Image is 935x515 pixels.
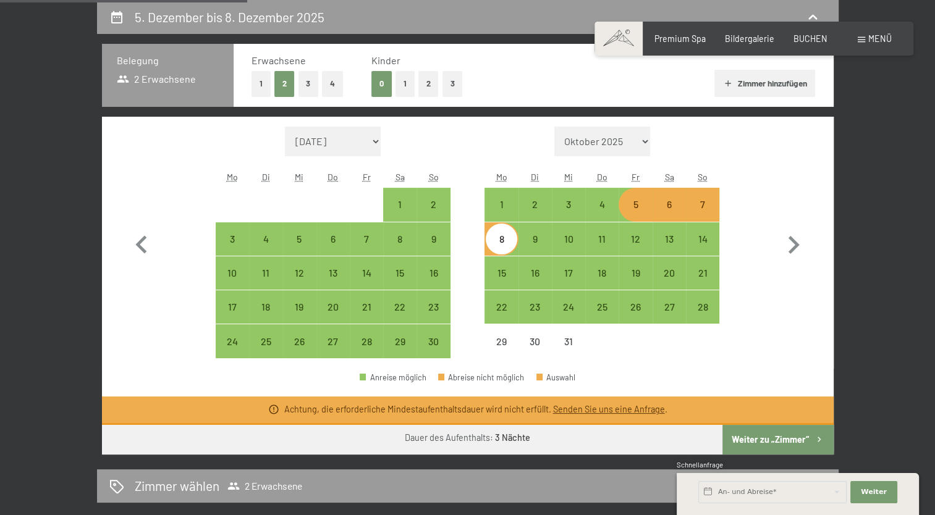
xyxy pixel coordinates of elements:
[371,54,400,66] span: Kinder
[396,172,405,182] abbr: Samstag
[484,324,518,358] div: Mon Dec 29 2025
[518,290,552,324] div: Anreise möglich
[249,222,282,256] div: Anreise möglich
[417,290,450,324] div: Sun Nov 23 2025
[586,234,617,265] div: 11
[362,172,370,182] abbr: Freitag
[418,302,449,333] div: 23
[350,290,383,324] div: Fri Nov 21 2025
[496,172,507,182] abbr: Montag
[417,188,450,221] div: Anreise möglich
[585,290,619,324] div: Thu Dec 25 2025
[318,337,349,367] div: 27
[282,222,316,256] div: Wed Nov 05 2025
[384,302,415,333] div: 22
[417,324,450,358] div: Anreise möglich
[520,302,551,333] div: 23
[518,222,552,256] div: Anreise möglich
[597,172,607,182] abbr: Donnerstag
[249,324,282,358] div: Anreise möglich
[687,302,718,333] div: 28
[586,199,617,230] div: 4
[298,71,319,96] button: 3
[520,337,551,367] div: 30
[351,268,382,299] div: 14
[552,188,585,221] div: Anreise möglich
[227,172,238,182] abbr: Montag
[282,222,316,256] div: Anreise möglich
[553,337,584,367] div: 31
[351,302,382,333] div: 21
[442,71,463,96] button: 3
[486,337,517,367] div: 29
[632,172,640,182] abbr: Freitag
[653,222,686,256] div: Anreise möglich
[586,302,617,333] div: 25
[384,199,415,230] div: 1
[217,234,248,265] div: 3
[217,268,248,299] div: 10
[686,188,719,221] div: Anreise möglich
[552,290,585,324] div: Anreise möglich
[216,222,249,256] div: Anreise möglich
[552,222,585,256] div: Wed Dec 10 2025
[252,54,306,66] span: Erwachsene
[654,199,685,230] div: 6
[687,234,718,265] div: 14
[316,222,350,256] div: Anreise möglich
[417,256,450,290] div: Sun Nov 16 2025
[383,222,417,256] div: Sat Nov 08 2025
[484,222,518,256] div: Anreise möglich
[284,268,315,299] div: 12
[518,188,552,221] div: Tue Dec 02 2025
[495,432,530,443] b: 3 Nächte
[552,290,585,324] div: Wed Dec 24 2025
[619,222,652,256] div: Fri Dec 12 2025
[484,290,518,324] div: Anreise möglich
[520,234,551,265] div: 9
[350,324,383,358] div: Fri Nov 28 2025
[282,290,316,324] div: Anreise möglich
[417,222,450,256] div: Sun Nov 09 2025
[619,188,652,221] div: Anreise möglich
[520,268,551,299] div: 16
[654,234,685,265] div: 13
[564,172,573,182] abbr: Mittwoch
[620,199,651,230] div: 5
[249,290,282,324] div: Tue Nov 18 2025
[654,268,685,299] div: 20
[316,256,350,290] div: Thu Nov 13 2025
[653,290,686,324] div: Sat Dec 27 2025
[249,290,282,324] div: Anreise möglich
[484,256,518,290] div: Anreise möglich
[322,71,343,96] button: 4
[698,172,708,182] abbr: Sonntag
[282,324,316,358] div: Anreise möglich
[216,324,249,358] div: Mon Nov 24 2025
[536,374,576,382] div: Auswahl
[383,324,417,358] div: Anreise möglich
[585,256,619,290] div: Thu Dec 18 2025
[295,172,303,182] abbr: Mittwoch
[383,256,417,290] div: Anreise möglich
[552,256,585,290] div: Anreise möglich
[418,199,449,230] div: 2
[417,222,450,256] div: Anreise möglich
[686,256,719,290] div: Anreise möglich
[620,302,651,333] div: 26
[850,481,897,503] button: Weiter
[316,324,350,358] div: Thu Nov 27 2025
[677,461,723,469] span: Schnellanfrage
[418,234,449,265] div: 9
[284,403,667,416] div: Achtung, die erforderliche Mindestaufenthaltsdauer wird nicht erfüllt. .
[553,199,584,230] div: 3
[318,268,349,299] div: 13
[216,324,249,358] div: Anreise möglich
[316,222,350,256] div: Thu Nov 06 2025
[861,487,887,497] span: Weiter
[553,234,584,265] div: 10
[654,33,706,44] a: Premium Spa
[250,234,281,265] div: 4
[418,337,449,367] div: 30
